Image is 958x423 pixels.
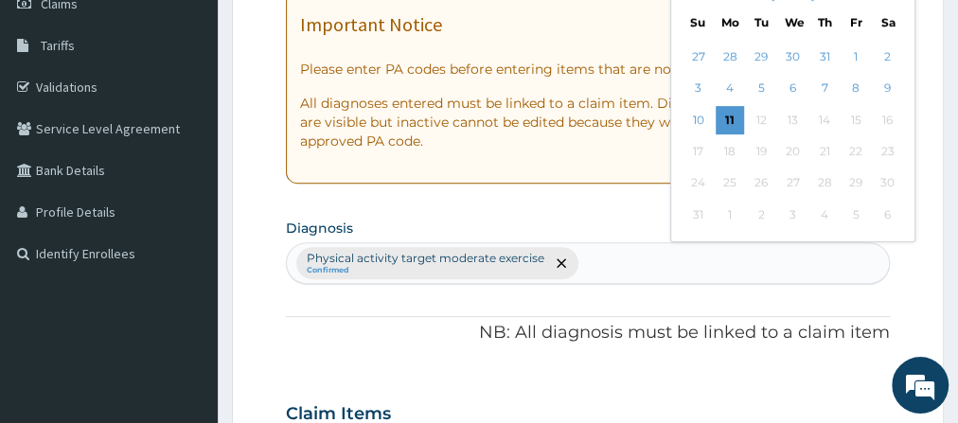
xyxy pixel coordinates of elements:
div: Not available Tuesday, September 2nd, 2025 [747,201,775,229]
div: Not available Friday, September 5th, 2025 [842,201,870,229]
h1: Important Notice [300,14,442,35]
div: Not available Sunday, August 17th, 2025 [684,137,713,166]
div: Choose Sunday, August 3rd, 2025 [684,75,713,103]
div: Mo [721,14,737,30]
div: Not available Saturday, September 6th, 2025 [874,201,902,229]
div: Tu [754,14,770,30]
div: Not available Saturday, August 23rd, 2025 [874,137,902,166]
div: Not available Wednesday, August 13th, 2025 [779,106,807,134]
p: Please enter PA codes before entering items that are not attached to a PA code [300,60,876,79]
div: Not available Friday, August 15th, 2025 [842,106,870,134]
div: Sa [880,14,896,30]
div: Su [690,14,706,30]
div: Not available Tuesday, August 26th, 2025 [747,169,775,198]
div: Choose Sunday, August 10th, 2025 [684,106,713,134]
div: We [785,14,801,30]
p: NB: All diagnosis must be linked to a claim item [286,321,890,345]
span: We're online! [110,104,261,295]
img: d_794563401_company_1708531726252_794563401 [35,95,77,142]
div: Choose Tuesday, August 5th, 2025 [747,75,775,103]
textarea: Type your message and hit 'Enter' [9,249,361,315]
div: Minimize live chat window [310,9,356,55]
div: Choose Saturday, August 9th, 2025 [874,75,902,103]
div: Choose Tuesday, July 29th, 2025 [747,43,775,71]
div: Not available Saturday, August 30th, 2025 [874,169,902,198]
div: Choose Monday, August 11th, 2025 [716,106,744,134]
div: Choose Friday, August 1st, 2025 [842,43,870,71]
div: Choose Sunday, July 27th, 2025 [684,43,713,71]
div: Not available Sunday, August 24th, 2025 [684,169,713,198]
div: Not available Wednesday, September 3rd, 2025 [779,201,807,229]
div: Not available Monday, August 25th, 2025 [716,169,744,198]
div: Choose Wednesday, August 6th, 2025 [779,75,807,103]
div: Not available Wednesday, August 27th, 2025 [779,169,807,198]
div: Choose Monday, July 28th, 2025 [716,43,744,71]
div: Not available Thursday, August 21st, 2025 [810,137,839,166]
div: Not available Friday, August 29th, 2025 [842,169,870,198]
p: All diagnoses entered must be linked to a claim item. Diagnosis & Claim Items that are visible bu... [300,94,876,150]
div: Not available Monday, September 1st, 2025 [716,201,744,229]
div: Not available Monday, August 18th, 2025 [716,137,744,166]
div: Choose Wednesday, July 30th, 2025 [779,43,807,71]
div: Choose Thursday, August 7th, 2025 [810,75,839,103]
div: Not available Thursday, August 14th, 2025 [810,106,839,134]
div: Chat with us now [98,106,318,131]
div: Choose Monday, August 4th, 2025 [716,75,744,103]
div: month 2025-08 [683,42,903,231]
div: Not available Saturday, August 16th, 2025 [874,106,902,134]
div: Not available Tuesday, August 12th, 2025 [747,106,775,134]
div: Choose Friday, August 8th, 2025 [842,75,870,103]
div: Choose Thursday, July 31st, 2025 [810,43,839,71]
div: Not available Wednesday, August 20th, 2025 [779,137,807,166]
div: Th [817,14,833,30]
label: Diagnosis [286,219,353,238]
div: Choose Saturday, August 2nd, 2025 [874,43,902,71]
div: Not available Friday, August 22nd, 2025 [842,137,870,166]
div: Not available Thursday, September 4th, 2025 [810,201,839,229]
span: Tariffs [41,37,75,54]
div: Not available Sunday, August 31st, 2025 [684,201,713,229]
div: Not available Thursday, August 28th, 2025 [810,169,839,198]
div: Fr [848,14,864,30]
div: Not available Tuesday, August 19th, 2025 [747,137,775,166]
